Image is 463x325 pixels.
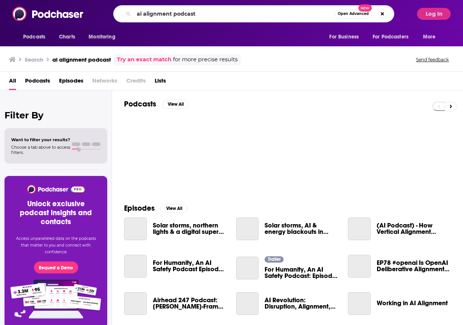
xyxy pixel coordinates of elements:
h2: Episodes [124,204,155,213]
a: Working in AI Alignment [377,300,448,306]
span: Airhead 247 Podcast: [PERSON_NAME]-Frame Alignment & Repair [153,297,227,310]
button: open menu [18,30,55,44]
span: For Business [329,32,359,42]
a: Lists [155,75,166,90]
a: Solar storms, AI & energy blackouts in aurora’s beauty? Aĩr Ethical AI Alignment podcast [236,217,259,240]
span: Want to filter your results? [11,137,70,142]
h3: Unlock exclusive podcast insights and contacts [13,199,98,226]
div: Search podcasts, credits, & more... [113,5,394,22]
a: Working in AI Alignment [348,292,371,315]
p: Access unparalleled data on the podcasts that matter to you and connect with confidence. [13,235,98,256]
button: Open AdvancedNew [334,9,372,18]
a: Solar storms, northern lights & a digital super blackout? Aĩr Ethical AI Alignment podcast extended [153,222,227,235]
button: open menu [324,30,368,44]
span: Open Advanced [338,12,369,16]
h2: Podcasts [124,99,156,109]
span: Podcasts [23,32,45,42]
a: Solar storms, northern lights & a digital super blackout? Aĩr Ethical AI Alignment podcast extended [124,217,147,240]
a: (AI Podcast) - How Vertical Alignment Makes Algebra Easier to Learn [377,222,451,235]
img: Pro Features [8,279,104,319]
button: Send feedback [414,56,451,63]
button: open menu [368,30,419,44]
h3: Search [25,56,43,63]
button: View All [162,100,189,109]
span: Credits [126,75,146,90]
a: AI Revolution: Disruption, Alignment, and Opportunity [265,297,339,310]
a: Airhead 247 Podcast: Kent Soignier-Frame Alignment & Repair [153,297,227,310]
a: Try an exact match [117,55,172,64]
h3: ai alignment podcast [52,56,111,63]
a: For Humanity, An AI Safety Podcast Episode #2: The Alignment Problem [124,255,147,278]
a: Airhead 247 Podcast: Kent Soignier-Frame Alignment & Repair [124,292,147,315]
a: Solar storms, AI & energy blackouts in aurora’s beauty? Aĩr Ethical AI Alignment podcast [265,222,339,235]
a: Episodes [59,75,83,90]
button: View All [161,204,188,213]
a: All [9,75,16,90]
span: For Podcasters [373,32,408,42]
span: Trailer [268,257,281,261]
img: Podchaser - Follow, Share and Rate Podcasts [27,185,85,194]
a: EP78 #openai Is OpenAI Deliberative Alignment creating AI safety? #ai #podcast [377,260,451,272]
a: For Humanity, An AI Safety Podcast Episode #2: The Alignment Problem [153,260,227,272]
span: More [423,32,436,42]
a: For Humanity, An AI Safety Podcast: Episode #2, The Alignment Problem, Trailer [236,257,259,279]
a: For Humanity, An AI Safety Podcast: Episode #2, The Alignment Problem, Trailer [265,266,339,279]
span: Choose a tab above to access filters. [11,145,70,155]
a: EP78 #openai Is OpenAI Deliberative Alignment creating AI safety? #ai #podcast [348,255,371,278]
h2: Filter By [4,110,107,121]
a: EpisodesView All [124,204,188,213]
a: (AI Podcast) - How Vertical Alignment Makes Algebra Easier to Learn [348,217,371,240]
span: for more precise results [173,55,238,64]
button: open menu [418,30,445,44]
button: Log In [417,8,451,20]
img: Podchaser - Follow, Share and Rate Podcasts [12,7,84,21]
button: Request a Demo [34,261,78,273]
span: Networks [92,75,117,90]
a: Charts [54,30,80,44]
span: New [358,4,372,12]
a: AI Revolution: Disruption, Alignment, and Opportunity [236,292,259,315]
a: PodcastsView All [124,99,189,109]
input: Search podcasts, credits, & more... [134,8,334,20]
a: Podcasts [25,75,50,90]
span: Charts [59,32,75,42]
button: open menu [83,30,125,44]
span: Monitoring [89,32,115,42]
